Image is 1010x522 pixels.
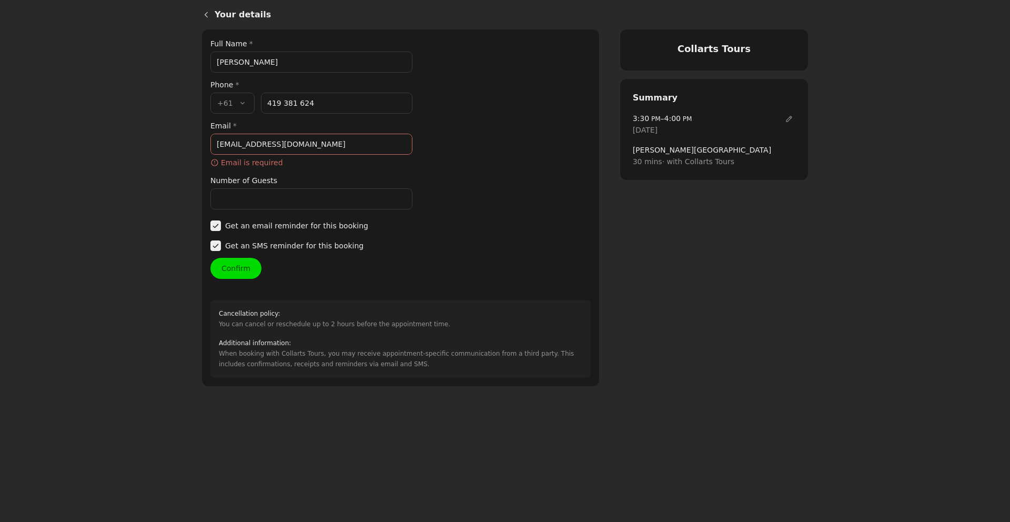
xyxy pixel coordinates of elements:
[210,38,412,49] label: Full Name
[633,113,692,124] span: –
[225,220,368,232] span: Get an email reminder for this booking
[210,220,221,232] span: ​
[210,175,412,186] label: Number of Guests
[633,114,649,123] span: 3:30
[210,240,221,252] span: ​
[215,8,808,21] h1: Your details
[219,338,582,369] div: When booking with Collarts Tours, you may receive appointment-specific communication from a third...
[633,144,795,156] span: [PERSON_NAME][GEOGRAPHIC_DATA]
[225,240,363,252] span: Get an SMS reminder for this booking
[210,120,412,132] label: Email
[649,115,660,123] span: PM
[633,42,795,56] h4: Collarts Tours
[219,308,450,329] div: You can cancel or reschedule up to 2 hours before the appointment time.
[221,157,412,168] span: Email is required
[194,2,215,27] a: Back
[633,92,795,104] h2: Summary
[210,258,261,279] button: Confirm
[633,124,658,136] span: [DATE]
[633,156,795,167] span: 30 mins · with Collarts Tours
[664,114,681,123] span: 4:00
[219,338,582,348] h2: Additional information :
[219,308,450,319] h2: Cancellation policy :
[783,113,795,125] button: Edit date and time
[681,115,692,123] span: PM
[210,93,255,114] button: +61
[210,157,219,168] span: ​
[783,113,795,125] span: ​
[210,79,412,91] div: Phone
